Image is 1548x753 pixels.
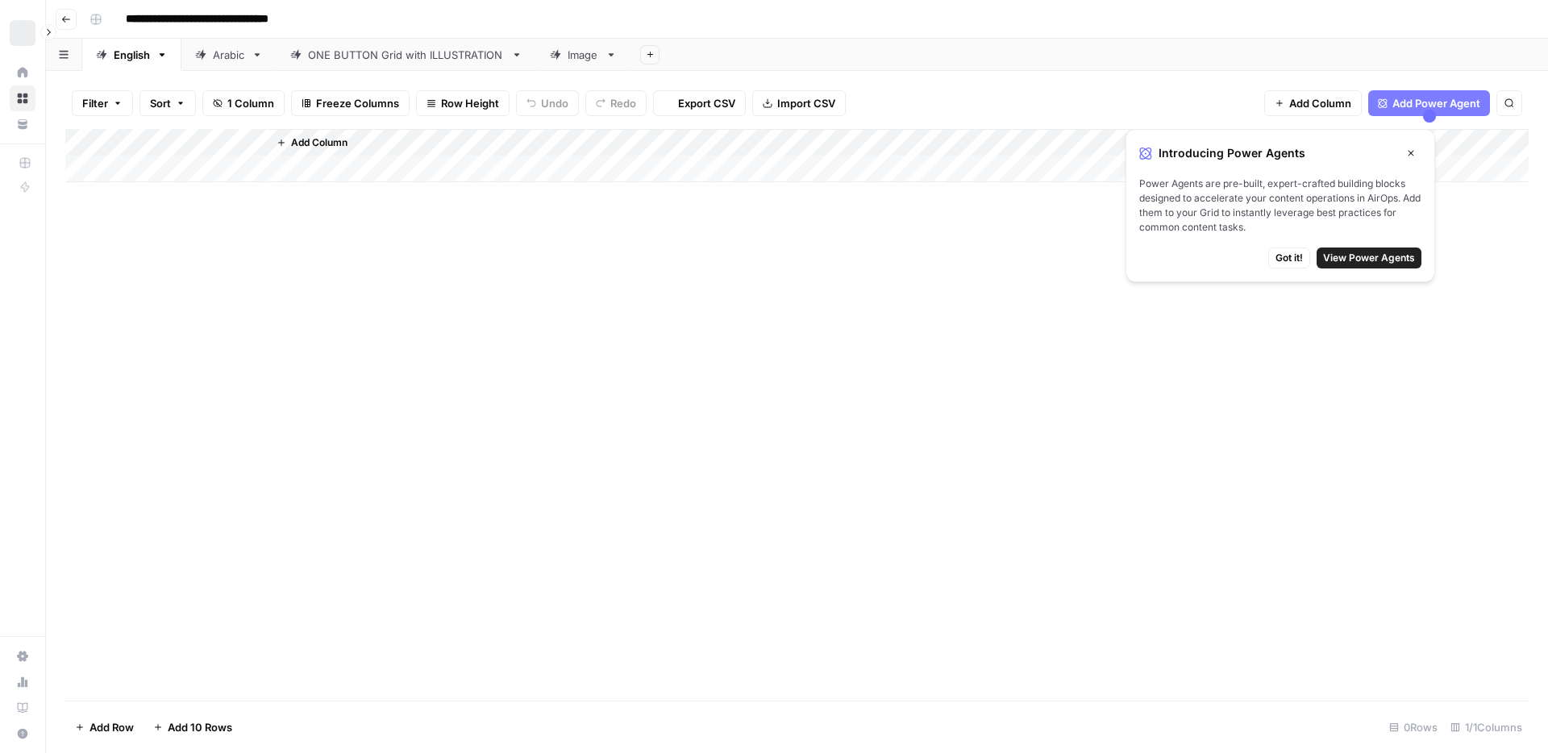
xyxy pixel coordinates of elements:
a: Home [10,60,35,85]
span: Got it! [1275,251,1303,265]
a: Browse [10,85,35,111]
button: Add Power Agent [1368,90,1490,116]
div: Arabic [213,47,245,63]
button: Import CSV [752,90,846,116]
button: Help + Support [10,721,35,747]
span: 1 Column [227,95,274,111]
div: English [114,47,150,63]
a: Your Data [10,111,35,137]
div: ONE BUTTON Grid with ILLUSTRATION [308,47,505,63]
button: Filter [72,90,133,116]
button: Undo [516,90,579,116]
span: Add 10 Rows [168,719,232,735]
button: Row Height [416,90,510,116]
div: Image [568,47,599,63]
a: Arabic [181,39,277,71]
button: Freeze Columns [291,90,410,116]
button: Export CSV [653,90,746,116]
button: Add Row [65,714,144,740]
a: English [82,39,181,71]
div: 0 Rows [1383,714,1444,740]
button: 1 Column [202,90,285,116]
a: Learning Hub [10,695,35,721]
span: Add Row [89,719,134,735]
span: View Power Agents [1323,251,1415,265]
button: Got it! [1268,248,1310,268]
span: Import CSV [777,95,835,111]
span: Add Power Agent [1392,95,1480,111]
a: Image [536,39,630,71]
a: Settings [10,643,35,669]
span: Redo [610,95,636,111]
button: Add Column [1264,90,1362,116]
button: Redo [585,90,647,116]
span: Undo [541,95,568,111]
div: 1/1 Columns [1444,714,1529,740]
span: Add Column [1289,95,1351,111]
span: Filter [82,95,108,111]
a: Usage [10,669,35,695]
div: Introducing Power Agents [1139,143,1421,164]
a: ONE BUTTON Grid with ILLUSTRATION [277,39,536,71]
span: Sort [150,95,171,111]
button: Sort [139,90,196,116]
span: Power Agents are pre-built, expert-crafted building blocks designed to accelerate your content op... [1139,177,1421,235]
span: Export CSV [678,95,735,111]
button: View Power Agents [1317,248,1421,268]
span: Freeze Columns [316,95,399,111]
button: Add 10 Rows [144,714,242,740]
button: Add Column [270,132,354,153]
span: Row Height [441,95,499,111]
span: Add Column [291,135,347,150]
